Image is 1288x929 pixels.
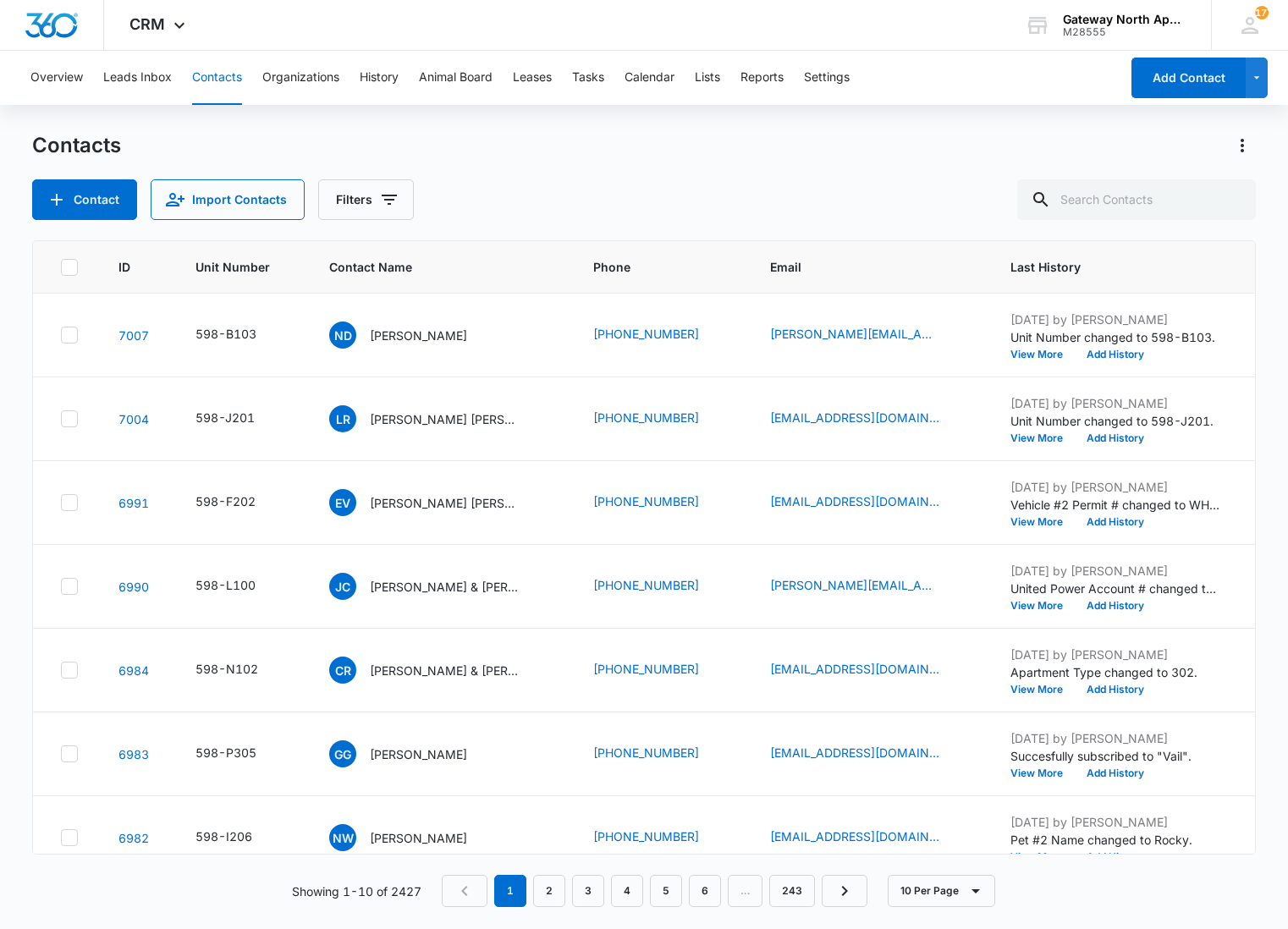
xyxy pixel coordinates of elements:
div: Phone - (319) 936-3493 - Select to Edit Field [593,576,729,596]
button: Add History [1075,601,1156,611]
a: [PHONE_NUMBER] [593,409,699,426]
a: Navigate to contact details page for Luis Rueben Cortes Ramirez & Edith Urquizo [118,412,149,426]
a: [EMAIL_ADDRESS][DOMAIN_NAME] [770,827,939,845]
div: Phone - (720) 234-3197 - Select to Edit Field [593,492,729,513]
span: Phone [593,258,705,276]
p: [DATE] by [PERSON_NAME] [1010,729,1222,747]
button: Overview [30,51,83,105]
div: Phone - (772) 559-4135 - Select to Edit Field [593,827,729,848]
p: [DATE] by [PERSON_NAME] [1010,394,1222,412]
a: Navigate to contact details page for Nadia Watson [118,831,149,845]
p: [PERSON_NAME] [PERSON_NAME] [370,494,522,512]
a: [PHONE_NUMBER] [593,827,699,845]
a: [EMAIL_ADDRESS][DOMAIN_NAME] [770,409,939,426]
button: Add Contact [32,179,137,220]
p: [DATE] by [PERSON_NAME] [1010,478,1222,496]
div: Email - jerron.cox@gmail.com - Select to Edit Field [770,576,970,596]
a: [PHONE_NUMBER] [593,492,699,510]
p: [DATE] by [PERSON_NAME] [1010,646,1222,663]
span: ID [118,258,130,276]
span: LR [329,405,356,432]
div: Phone - (720) 325-4341 - Select to Edit Field [593,325,729,345]
div: Email - nadiawatson91@gmail.com - Select to Edit Field [770,827,970,848]
h1: Contacts [32,133,121,158]
a: [PHONE_NUMBER] [593,660,699,678]
span: CR [329,657,356,684]
a: [PERSON_NAME][EMAIL_ADDRESS][PERSON_NAME][DOMAIN_NAME] [770,576,939,594]
div: Phone - (303) 834-5308 - Select to Edit Field [593,744,729,764]
div: 598-L100 [195,576,256,594]
button: Add History [1075,852,1156,862]
a: [PHONE_NUMBER] [593,325,699,343]
button: Leases [513,51,552,105]
div: Unit Number - 598-F202 - Select to Edit Field [195,492,286,513]
div: Phone - (720) 421-9709 - Select to Edit Field [593,409,729,429]
button: View More [1010,601,1075,611]
div: Contact Name - Erika Vibiana Garcia - Select to Edit Field [329,489,553,516]
button: View More [1010,433,1075,443]
p: Unit Number changed to 598-B103. [1010,328,1222,346]
span: EV [329,489,356,516]
a: Page 3 [572,875,604,907]
div: 598-J201 [195,409,255,426]
button: Filters [318,179,414,220]
div: 598-P305 [195,744,256,761]
div: Contact Name - Navaraj Dhungel - Select to Edit Field [329,322,498,349]
span: Contact Name [329,258,528,276]
p: [PERSON_NAME] [370,327,467,344]
span: Unit Number [195,258,289,276]
a: [PHONE_NUMBER] [593,744,699,761]
p: [PERSON_NAME] [370,829,467,847]
div: Contact Name - Luis Rueben Cortes Ramirez & Edith Urquizo - Select to Edit Field [329,405,553,432]
p: [PERSON_NAME] [370,745,467,763]
button: View More [1010,349,1075,360]
button: Add History [1075,349,1156,360]
button: 10 Per Page [888,875,995,907]
button: View More [1010,684,1075,695]
a: Page 5 [650,875,682,907]
span: 177 [1255,6,1269,19]
p: Pet #2 Name changed to Rocky. [1010,831,1222,849]
span: Email [770,258,945,276]
p: Apartment Type changed to 302. [1010,663,1222,681]
p: Showing 1-10 of 2427 [292,882,421,900]
a: Page 4 [611,875,643,907]
a: Next Page [822,875,867,907]
div: Phone - (720) 561-9648 - Select to Edit Field [593,660,729,680]
p: Succesfully subscribed to "Vail". [1010,747,1222,765]
span: Last History [1010,258,1197,276]
button: Import Contacts [151,179,305,220]
div: Email - galvgris1@gmail.com - Select to Edit Field [770,744,970,764]
button: Settings [804,51,850,105]
div: Contact Name - Jerron Cox & Daniela Carolina Sanchez Salinas - Select to Edit Field [329,573,553,600]
button: View More [1010,768,1075,778]
p: [PERSON_NAME] [PERSON_NAME] & [PERSON_NAME] [370,410,522,428]
div: Unit Number - 598-I206 - Select to Edit Field [195,827,283,848]
a: [EMAIL_ADDRESS][DOMAIN_NAME] [770,660,939,678]
a: Navigate to contact details page for Jerron Cox & Daniela Carolina Sanchez Salinas [118,580,149,594]
div: account id [1063,26,1186,38]
div: Contact Name - Cameron Ryan & Kimberly Dale - Select to Edit Field [329,657,553,684]
div: Email - k.d227@icloud.com - Select to Edit Field [770,660,970,680]
input: Search Contacts [1017,179,1256,220]
button: Calendar [625,51,674,105]
span: CRM [129,15,165,33]
button: View More [1010,517,1075,527]
div: Contact Name - Griselda Galvan - Select to Edit Field [329,740,498,767]
a: Page 243 [769,875,815,907]
span: NW [329,824,356,851]
a: Navigate to contact details page for Griselda Galvan [118,747,149,761]
button: Tasks [572,51,604,105]
div: Unit Number - 598-L100 - Select to Edit Field [195,576,286,596]
p: [DATE] by [PERSON_NAME] [1010,562,1222,580]
div: Unit Number - 598-P305 - Select to Edit Field [195,744,287,764]
a: Navigate to contact details page for Navaraj Dhungel [118,328,149,343]
span: JC [329,573,356,600]
button: Add History [1075,517,1156,527]
button: Leads Inbox [103,51,172,105]
p: [DATE] by [PERSON_NAME] [1010,311,1222,328]
a: [EMAIL_ADDRESS][DOMAIN_NAME] [770,744,939,761]
p: [PERSON_NAME] & [PERSON_NAME] [370,662,522,679]
div: Unit Number - 598-N102 - Select to Edit Field [195,660,289,680]
nav: Pagination [442,875,867,907]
